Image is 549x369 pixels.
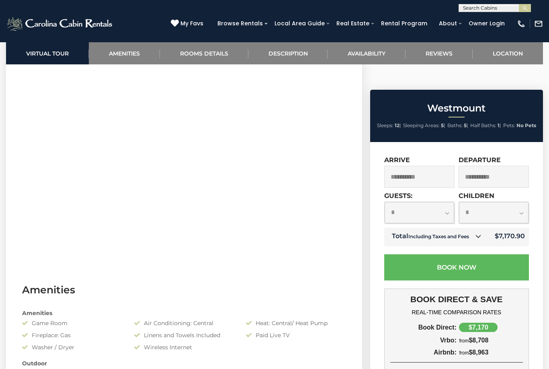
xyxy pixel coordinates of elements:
[171,19,205,28] a: My Favs
[459,323,498,332] div: $7,170
[488,228,529,246] td: $7,170.90
[390,295,523,304] h3: BOOK DIRECT & SAVE
[408,233,469,239] small: Including Taxes and Fees
[459,192,494,200] label: Children
[457,337,523,344] div: $8,708
[457,349,523,356] div: $8,963
[16,309,352,317] div: Amenities
[459,350,469,356] span: from
[406,42,473,64] a: Reviews
[213,17,267,30] a: Browse Rentals
[160,42,248,64] a: Rooms Details
[270,17,329,30] a: Local Area Guide
[470,122,496,128] span: Half Baths:
[16,331,128,339] div: Fireplace: Gas
[384,192,412,200] label: Guests:
[473,42,543,64] a: Location
[465,17,509,30] a: Owner Login
[332,17,373,30] a: Real Estate
[128,331,240,339] div: Linens and Towels Included
[390,309,523,315] h4: REAL-TIME COMPARISON RATES
[395,122,399,128] strong: 12
[328,42,406,64] a: Availability
[503,122,515,128] span: Pets:
[517,19,526,28] img: phone-regular-white.png
[435,17,461,30] a: About
[498,122,500,128] strong: 1
[390,324,457,331] div: Book Direct:
[447,120,468,131] li: |
[6,16,115,32] img: White-1-2.png
[390,349,457,356] div: Airbnb:
[377,120,401,131] li: |
[384,254,529,280] button: Book Now
[377,17,431,30] a: Rental Program
[248,42,328,64] a: Description
[377,122,393,128] span: Sleeps:
[403,122,440,128] span: Sleeping Areas:
[180,19,203,28] span: My Favs
[516,122,536,128] strong: No Pets
[240,331,352,339] div: Paid Live TV
[128,319,240,327] div: Air Conditioning: Central
[447,122,463,128] span: Baths:
[240,319,352,327] div: Heat: Central/ Heat Pump
[470,120,501,131] li: |
[22,283,346,297] h3: Amenities
[384,156,410,164] label: Arrive
[6,42,89,64] a: Virtual Tour
[16,343,128,351] div: Washer / Dryer
[441,122,444,128] strong: 5
[16,359,352,367] div: Outdoor
[390,337,457,344] div: Vrbo:
[464,122,467,128] strong: 5
[372,103,541,113] h2: Westmount
[384,228,488,246] td: Total
[534,19,543,28] img: mail-regular-white.png
[459,338,469,344] span: from
[16,319,128,327] div: Game Room
[89,42,160,64] a: Amenities
[403,120,445,131] li: |
[128,343,240,351] div: Wireless Internet
[459,156,501,164] label: Departure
